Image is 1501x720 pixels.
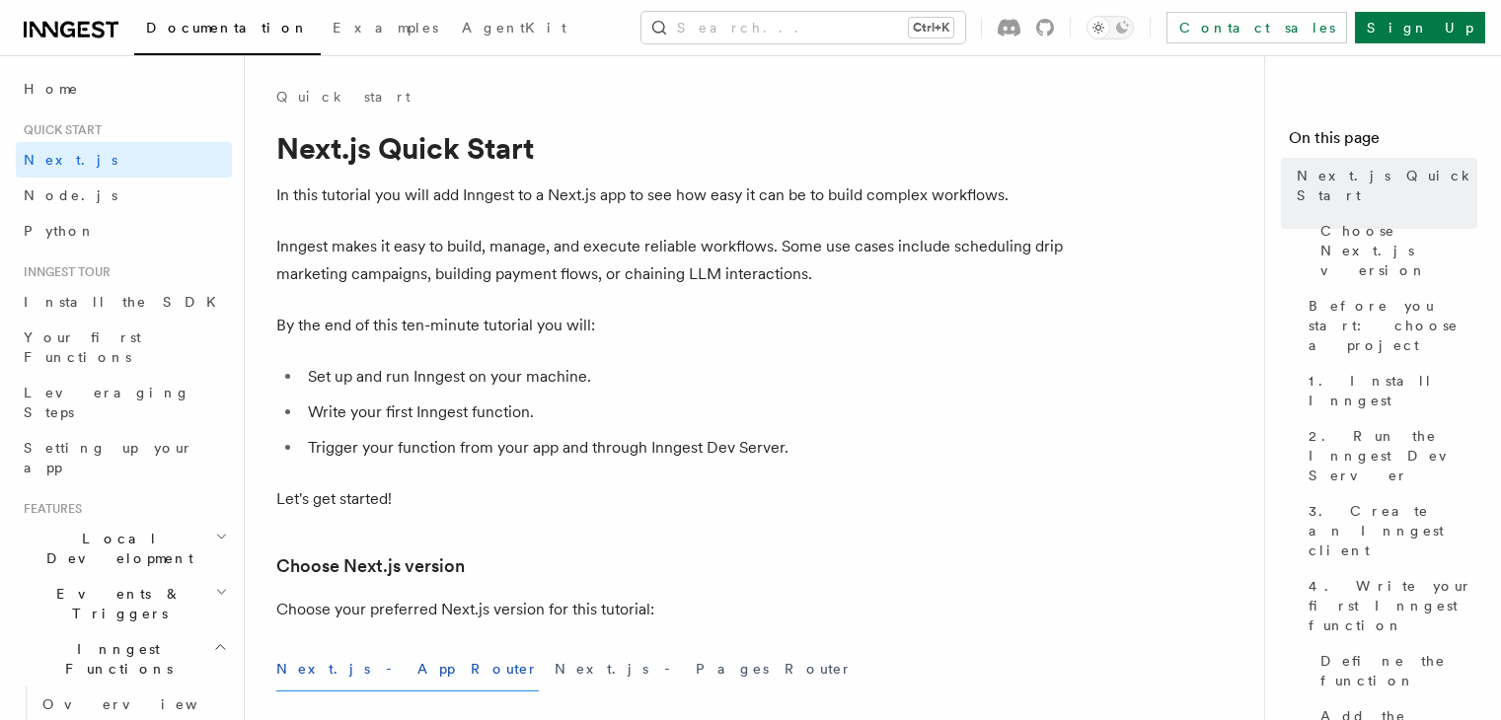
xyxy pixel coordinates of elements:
[302,398,1066,426] li: Write your first Inngest function.
[16,430,232,485] a: Setting up your app
[16,584,215,623] span: Events & Triggers
[909,18,953,37] kbd: Ctrl+K
[42,696,246,712] span: Overview
[16,576,232,631] button: Events & Triggers
[1297,166,1477,205] span: Next.js Quick Start
[276,485,1066,513] p: Let's get started!
[16,320,232,375] a: Your first Functions
[641,12,965,43] button: Search...Ctrl+K
[16,639,213,679] span: Inngest Functions
[24,440,193,475] span: Setting up your app
[1087,16,1134,39] button: Toggle dark mode
[302,434,1066,462] li: Trigger your function from your app and through Inngest Dev Server.
[276,130,1066,166] h1: Next.js Quick Start
[276,552,465,580] a: Choose Next.js version
[1301,363,1477,418] a: 1. Install Inngest
[1309,371,1477,410] span: 1. Install Inngest
[1313,643,1477,698] a: Define the function
[1320,221,1477,280] span: Choose Next.js version
[16,122,102,138] span: Quick start
[1309,576,1477,635] span: 4. Write your first Inngest function
[276,87,411,107] a: Quick start
[302,363,1066,391] li: Set up and run Inngest on your machine.
[1289,158,1477,213] a: Next.js Quick Start
[276,596,1066,623] p: Choose your preferred Next.js version for this tutorial:
[1309,426,1477,485] span: 2. Run the Inngest Dev Server
[1309,296,1477,355] span: Before you start: choose a project
[555,647,853,691] button: Next.js - Pages Router
[16,284,232,320] a: Install the SDK
[1166,12,1347,43] a: Contact sales
[16,71,232,107] a: Home
[24,329,141,365] span: Your first Functions
[1309,501,1477,560] span: 3. Create an Inngest client
[24,79,79,99] span: Home
[1301,568,1477,643] a: 4. Write your first Inngest function
[333,20,438,36] span: Examples
[134,6,321,55] a: Documentation
[276,647,539,691] button: Next.js - App Router
[16,521,232,576] button: Local Development
[146,20,309,36] span: Documentation
[1313,213,1477,288] a: Choose Next.js version
[16,178,232,213] a: Node.js
[450,6,578,53] a: AgentKit
[276,233,1066,288] p: Inngest makes it easy to build, manage, and execute reliable workflows. Some use cases include sc...
[16,501,82,517] span: Features
[24,294,228,310] span: Install the SDK
[16,213,232,249] a: Python
[1355,12,1485,43] a: Sign Up
[276,312,1066,339] p: By the end of this ten-minute tutorial you will:
[462,20,566,36] span: AgentKit
[1301,418,1477,493] a: 2. Run the Inngest Dev Server
[16,529,215,568] span: Local Development
[1301,493,1477,568] a: 3. Create an Inngest client
[24,152,117,168] span: Next.js
[1289,126,1477,158] h4: On this page
[1301,288,1477,363] a: Before you start: choose a project
[16,375,232,430] a: Leveraging Steps
[1320,651,1477,690] span: Define the function
[16,631,232,686] button: Inngest Functions
[24,187,117,203] span: Node.js
[24,385,190,420] span: Leveraging Steps
[16,264,111,280] span: Inngest tour
[16,142,232,178] a: Next.js
[24,223,96,239] span: Python
[321,6,450,53] a: Examples
[276,181,1066,209] p: In this tutorial you will add Inngest to a Next.js app to see how easy it can be to build complex...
